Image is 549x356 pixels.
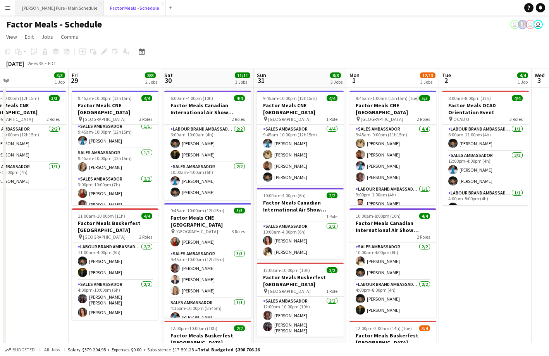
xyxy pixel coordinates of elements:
[326,116,337,122] span: 1 Role
[48,60,56,66] div: EDT
[257,188,344,260] app-job-card: 10:00am-4:00pm (6h)2/2Factor Meals Canadian International Air Show [GEOGRAPHIC_DATA]1 RoleSales A...
[257,297,344,337] app-card-role: Sales Ambassador2/212:00pm-10:00pm (10h)[PERSON_NAME][PERSON_NAME] [PERSON_NAME]
[349,242,436,280] app-card-role: Sales Ambassador2/210:00am-4:00pm (6h)[PERSON_NAME][PERSON_NAME]
[170,95,213,101] span: 6:00am-4:00pm (10h)
[139,116,152,122] span: 3 Roles
[25,33,34,40] span: Edit
[510,20,520,29] app-user-avatar: Leticia Fayzano
[349,185,436,211] app-card-role: Labour Brand Ambassadors1/19:00pm-1:00am (4h)[PERSON_NAME]
[349,332,436,346] h3: Factor Meals Buskerfest [GEOGRAPHIC_DATA]
[83,234,126,240] span: [GEOGRAPHIC_DATA]
[164,125,251,162] app-card-role: Labour Brand Ambassadors2/26:00am-10:00am (4h)[PERSON_NAME][PERSON_NAME]
[419,325,430,331] span: 3/4
[526,20,535,29] app-user-avatar: Tifany Scifo
[22,32,37,42] a: Edit
[268,288,311,294] span: [GEOGRAPHIC_DATA]
[72,280,158,320] app-card-role: Sales Ambassador2/24:00pm-10:00pm (6h)[PERSON_NAME] [PERSON_NAME][PERSON_NAME]
[356,213,401,219] span: 10:00am-8:00pm (10h)
[72,175,158,212] app-card-role: Sales Ambassador2/23:00pm-10:00pm (7h)[PERSON_NAME][PERSON_NAME]
[349,91,436,205] app-job-card: 9:45am-1:00am (15h15m) (Tue)5/5Factor Meals CNE [GEOGRAPHIC_DATA] [GEOGRAPHIC_DATA]2 RolesSales A...
[78,213,125,219] span: 11:00am-10:00pm (11h)
[361,116,403,122] span: [GEOGRAPHIC_DATA]
[164,332,251,346] h3: Factor Meals Buskerfest [GEOGRAPHIC_DATA]
[145,79,157,85] div: 2 Jobs
[235,79,250,85] div: 3 Jobs
[16,0,104,15] button: [PERSON_NAME] Pure - Main Schedule
[263,193,306,198] span: 10:00am-4:00pm (6h)
[257,263,344,337] app-job-card: 12:00pm-10:00pm (10h)2/2Factor Meals Buskerfest [GEOGRAPHIC_DATA] [GEOGRAPHIC_DATA]1 RoleSales Am...
[453,116,469,122] span: OCAD U
[448,95,491,101] span: 8:00am-8:00pm (12h)
[419,95,430,101] span: 5/5
[257,91,344,185] div: 9:45am-10:00pm (12h15m)4/4Factor Meals CNE [GEOGRAPHIC_DATA] [GEOGRAPHIC_DATA]1 RoleSales Ambassa...
[349,220,436,234] h3: Factor Meals Canadian International Air Show [GEOGRAPHIC_DATA]
[256,76,266,85] span: 31
[72,220,158,234] h3: Factor Meals Buskerfest [GEOGRAPHIC_DATA]
[164,298,251,325] app-card-role: Sales Ambassador1/14:15pm-10:00pm (5h45m)[PERSON_NAME]
[4,346,36,354] button: Budgeted
[78,95,132,101] span: 9:45am-10:00pm (12h15m)
[170,208,224,213] span: 9:45am-10:00pm (12h15m)
[164,91,251,200] app-job-card: 6:00am-4:00pm (10h)4/4Factor Meals Canadian International Air Show [GEOGRAPHIC_DATA]2 RolesLabour...
[164,203,251,318] app-job-card: 9:45am-10:00pm (12h15m)5/5Factor Meals CNE [GEOGRAPHIC_DATA] [GEOGRAPHIC_DATA]3 RolesSales Ambass...
[164,214,251,228] h3: Factor Meals CNE [GEOGRAPHIC_DATA]
[356,95,419,101] span: 9:45am-1:00am (15h15m) (Tue)
[257,199,344,213] h3: Factor Meals Canadian International Air Show [GEOGRAPHIC_DATA]
[72,102,158,116] h3: Factor Meals CNE [GEOGRAPHIC_DATA]
[234,95,245,101] span: 4/4
[442,189,529,215] app-card-role: Labour Brand Ambassadors1/14:00pm-8:00pm (4h)[PERSON_NAME]
[257,274,344,288] h3: Factor Meals Buskerfest [GEOGRAPHIC_DATA]
[164,162,251,200] app-card-role: Sales Ambassador2/210:00am-4:00pm (6h)[PERSON_NAME][PERSON_NAME]
[442,102,529,116] h3: Factor Meals OCAD Orientation Event
[417,116,430,122] span: 2 Roles
[3,32,20,42] a: View
[164,249,251,298] app-card-role: Sales Ambassador3/39:45am-10:00pm (12h15m)[PERSON_NAME][PERSON_NAME][PERSON_NAME]
[257,125,344,185] app-card-role: Sales Ambassador4/49:45am-10:00pm (12h15m)[PERSON_NAME][PERSON_NAME][PERSON_NAME][PERSON_NAME]
[6,33,17,40] span: View
[72,122,158,148] app-card-role: Sales Ambassador1/19:45am-10:00pm (12h15m)[PERSON_NAME]
[176,229,218,234] span: [GEOGRAPHIC_DATA]
[234,325,245,331] span: 2/2
[139,234,152,240] span: 2 Roles
[349,208,436,318] div: 10:00am-8:00pm (10h)4/4Factor Meals Canadian International Air Show [GEOGRAPHIC_DATA]2 RolesSales...
[141,213,152,219] span: 4/4
[349,125,436,185] app-card-role: Sales Ambassador4/49:45am-9:00pm (11h15m)[PERSON_NAME][PERSON_NAME][PERSON_NAME][PERSON_NAME]
[54,72,65,78] span: 3/3
[232,116,245,122] span: 2 Roles
[235,72,250,78] span: 11/11
[72,208,158,320] div: 11:00am-10:00pm (11h)4/4Factor Meals Buskerfest [GEOGRAPHIC_DATA] [GEOGRAPHIC_DATA]2 RolesLabour ...
[534,20,543,29] app-user-avatar: Tifany Scifo
[349,102,436,116] h3: Factor Meals CNE [GEOGRAPHIC_DATA]
[534,76,545,85] span: 3
[26,60,45,66] span: Week 35
[257,222,344,260] app-card-role: Sales Ambassador2/210:00am-4:00pm (6h)[PERSON_NAME][PERSON_NAME]
[72,148,158,175] app-card-role: Sales Ambassador1/19:45am-10:00pm (12h15m)[PERSON_NAME]
[83,116,126,122] span: [GEOGRAPHIC_DATA]
[234,208,245,213] span: 5/5
[58,32,81,42] a: Comms
[442,125,529,151] app-card-role: Labour Brand Ambassadors1/18:00am-12:00pm (4h)[PERSON_NAME]
[263,95,317,101] span: 9:45am-10:00pm (12h15m)
[170,325,217,331] span: 12:00pm-10:00pm (10h)
[164,72,173,79] span: Sat
[46,116,60,122] span: 2 Roles
[327,95,337,101] span: 4/4
[163,76,173,85] span: 30
[349,280,436,318] app-card-role: Labour Brand Ambassadors2/24:00pm-8:00pm (4h)[PERSON_NAME][PERSON_NAME]
[72,242,158,280] app-card-role: Labour Brand Ambassadors2/211:00am-4:00pm (5h)[PERSON_NAME][PERSON_NAME]
[417,234,430,240] span: 2 Roles
[232,229,245,234] span: 3 Roles
[420,72,435,78] span: 12/13
[349,72,360,79] span: Mon
[509,116,523,122] span: 3 Roles
[518,79,528,85] div: 1 Job
[330,79,342,85] div: 3 Jobs
[327,267,337,273] span: 2/2
[198,347,260,353] span: Total Budgeted $396 706.26
[330,72,341,78] span: 8/8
